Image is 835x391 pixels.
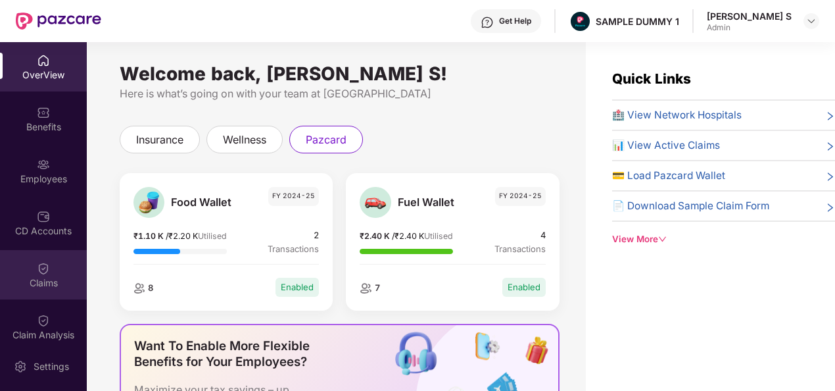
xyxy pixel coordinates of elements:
img: svg+xml;base64,PHN2ZyBpZD0iQmVuZWZpdHMiIHhtbG5zPSJodHRwOi8vd3d3LnczLm9yZy8yMDAwL3N2ZyIgd2lkdGg9Ij... [37,106,50,119]
img: svg+xml;base64,PHN2ZyBpZD0iQ2xhaW0iIHhtbG5zPSJodHRwOi8vd3d3LnczLm9yZy8yMDAwL3N2ZyIgd2lkdGg9IjIwIi... [37,314,50,327]
div: [PERSON_NAME] S [707,10,792,22]
span: ₹1.10 K [133,231,166,241]
img: svg+xml;base64,PHN2ZyBpZD0iSG9tZSIgeG1sbnM9Imh0dHA6Ly93d3cudzMub3JnLzIwMDAvc3ZnIiB3aWR0aD0iMjAiIG... [37,54,50,67]
img: svg+xml;base64,PHN2ZyBpZD0iRHJvcGRvd24tMzJ4MzIiIHhtbG5zPSJodHRwOi8vd3d3LnczLm9yZy8yMDAwL3N2ZyIgd2... [806,16,817,26]
div: Enabled [275,278,319,297]
span: right [825,201,835,214]
span: FY 2024-25 [268,187,319,206]
img: Food Wallet [137,191,160,213]
div: Want To Enable More Flexible Benefits for Your Employees? [134,338,341,370]
span: Transactions [494,242,546,256]
div: Here is what’s going on with your team at [GEOGRAPHIC_DATA] [120,86,560,102]
span: down [658,235,667,244]
span: 4 [494,228,546,242]
div: Welcome back, [PERSON_NAME] S! [120,68,560,79]
span: 8 [145,282,153,293]
span: 📊 View Active Claims [612,138,720,153]
span: wellness [223,132,266,148]
span: Food Wallet [171,194,253,211]
img: Pazcare_Alternative_logo-01-01.png [571,12,590,31]
img: svg+xml;base64,PHN2ZyBpZD0iQ2xhaW0iIHhtbG5zPSJodHRwOi8vd3d3LnczLm9yZy8yMDAwL3N2ZyIgd2lkdGg9IjIwIi... [37,262,50,275]
span: Quick Links [612,70,691,87]
span: 2 [268,228,319,242]
span: insurance [136,132,183,148]
span: ₹2.40 K [360,231,392,241]
div: View More [612,232,835,246]
div: Admin [707,22,792,33]
img: New Pazcare Logo [16,13,101,30]
span: 7 [372,282,380,293]
span: 📄 Download Sample Claim Form [612,198,769,214]
div: Settings [30,360,73,373]
div: SAMPLE DUMMY 1 [596,15,679,28]
div: Get Help [499,16,531,26]
img: employeeIcon [360,283,371,294]
span: Utilised [198,231,227,241]
img: employeeIcon [133,283,145,294]
span: Utilised [424,231,453,241]
span: Transactions [268,242,319,256]
span: Fuel Wallet [398,194,480,211]
span: right [825,140,835,153]
span: 💳 Load Pazcard Wallet [612,168,725,184]
img: Fuel Wallet [364,191,386,213]
div: Enabled [502,278,546,297]
span: right [825,110,835,123]
span: / ₹2.40 K [392,231,424,241]
span: 🏥 View Network Hospitals [612,107,742,123]
span: pazcard [306,132,346,148]
img: svg+xml;base64,PHN2ZyBpZD0iRW1wbG95ZWVzIiB4bWxucz0iaHR0cDovL3d3dy53My5vcmcvMjAwMC9zdmciIHdpZHRoPS... [37,158,50,171]
span: / ₹2.20 K [166,231,198,241]
span: right [825,170,835,184]
span: FY 2024-25 [495,187,546,206]
img: svg+xml;base64,PHN2ZyBpZD0iU2V0dGluZy0yMHgyMCIgeG1sbnM9Imh0dHA6Ly93d3cudzMub3JnLzIwMDAvc3ZnIiB3aW... [14,360,27,373]
img: svg+xml;base64,PHN2ZyBpZD0iQ0RfQWNjb3VudHMiIGRhdGEtbmFtZT0iQ0QgQWNjb3VudHMiIHhtbG5zPSJodHRwOi8vd3... [37,210,50,223]
img: svg+xml;base64,PHN2ZyBpZD0iSGVscC0zMngzMiIgeG1sbnM9Imh0dHA6Ly93d3cudzMub3JnLzIwMDAvc3ZnIiB3aWR0aD... [481,16,494,29]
